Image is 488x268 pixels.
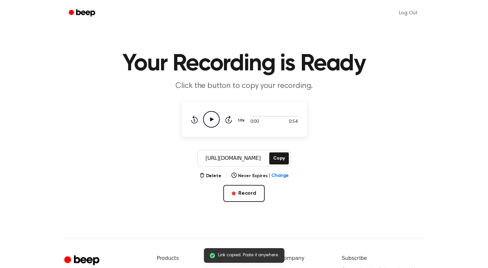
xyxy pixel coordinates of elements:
h6: Company [280,254,331,262]
p: Click the button to copy your recording. [119,81,369,92]
h1: Your Recording is Ready [77,52,411,76]
h6: Subscribe [342,254,424,262]
button: Delete [200,173,221,179]
span: 0:00 [250,119,259,125]
a: Beep [64,7,101,20]
span: 0:54 [289,119,297,125]
span: | [269,173,270,179]
button: Never Expires|Change [231,173,289,179]
h6: Products [157,254,208,262]
a: Cruip [64,254,101,267]
span: | [225,172,228,180]
button: Record [223,185,265,202]
button: Copy [269,152,288,164]
a: Log Out [392,5,424,21]
span: Link copied. Paste it anywhere. [218,252,279,259]
button: 1.0x [237,115,247,126]
span: Change [272,173,288,179]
